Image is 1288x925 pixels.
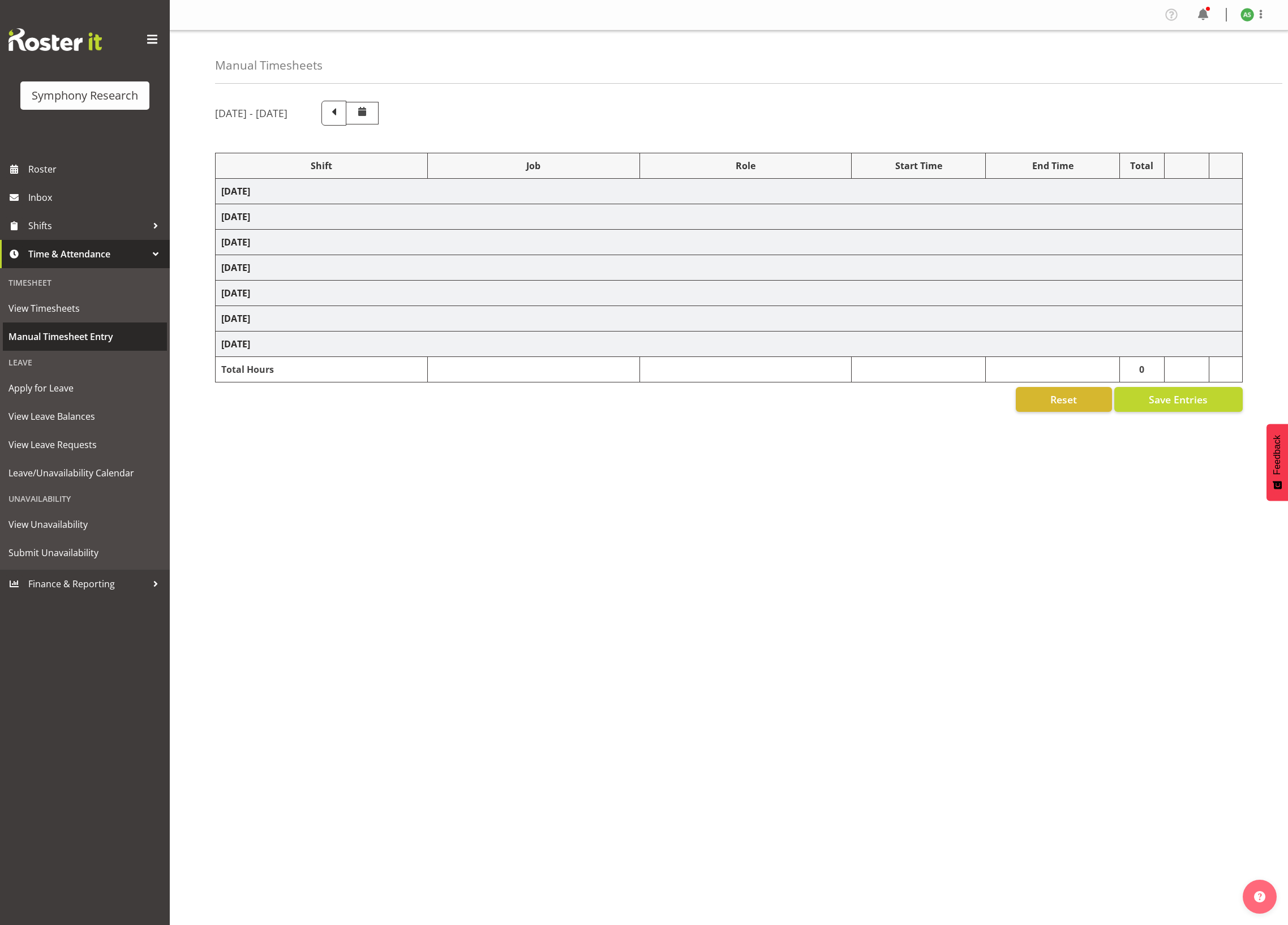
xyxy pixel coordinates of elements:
[8,380,161,397] span: Apply for Leave
[216,179,1243,204] td: [DATE]
[28,189,164,206] span: Inbox
[216,230,1243,255] td: [DATE]
[8,28,102,51] img: Rosterit website logo
[216,281,1243,306] td: [DATE]
[8,300,161,317] span: View Timesheets
[3,322,167,351] a: Manual Timesheet Entry
[1266,424,1288,501] button: Feedback - Show survey
[1126,159,1158,173] div: Total
[3,402,167,431] a: View Leave Balances
[1149,392,1208,407] span: Save Entries
[3,351,167,374] div: Leave
[1016,387,1112,412] button: Reset
[8,436,161,453] span: View Leave Requests
[1119,357,1164,382] td: 0
[433,159,634,173] div: Job
[1240,8,1254,21] img: ange-steiger11422.jpg
[8,408,161,425] span: View Leave Balances
[8,516,161,533] span: View Unavailability
[216,332,1243,357] td: [DATE]
[28,217,147,234] span: Shifts
[28,161,164,178] span: Roster
[216,306,1243,332] td: [DATE]
[28,575,147,592] span: Finance & Reporting
[3,487,167,510] div: Unavailability
[646,159,846,173] div: Role
[3,539,167,567] a: Submit Unavailability
[216,204,1243,230] td: [DATE]
[216,357,428,382] td: Total Hours
[215,107,287,119] h5: [DATE] - [DATE]
[991,159,1114,173] div: End Time
[216,255,1243,281] td: [DATE]
[1272,435,1282,475] span: Feedback
[1050,392,1077,407] span: Reset
[32,87,138,104] div: Symphony Research
[3,374,167,402] a: Apply for Leave
[3,510,167,539] a: View Unavailability
[28,246,147,263] span: Time & Attendance
[221,159,422,173] div: Shift
[857,159,980,173] div: Start Time
[1114,387,1243,412] button: Save Entries
[3,294,167,322] a: View Timesheets
[3,271,167,294] div: Timesheet
[215,59,323,72] h4: Manual Timesheets
[8,464,161,481] span: Leave/Unavailability Calendar
[3,459,167,487] a: Leave/Unavailability Calendar
[8,544,161,561] span: Submit Unavailability
[1254,891,1265,902] img: help-xxl-2.png
[8,328,161,345] span: Manual Timesheet Entry
[3,431,167,459] a: View Leave Requests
